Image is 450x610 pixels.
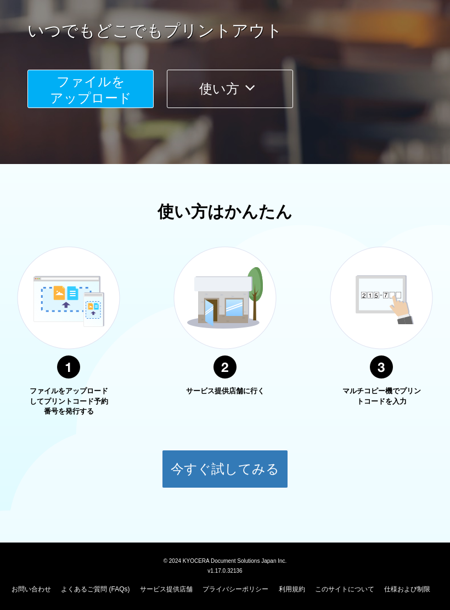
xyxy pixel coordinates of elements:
p: サービス提供店舗に行く [184,386,266,397]
span: ファイルを ​​アップロード [50,74,132,105]
button: 今すぐ試してみる [162,450,288,488]
span: v1.17.0.32136 [207,567,242,574]
a: 利用規約 [279,585,305,593]
a: いつでもどこでもプリントアウト [27,19,450,43]
a: 仕様および制限 [384,585,430,593]
a: よくあるご質問 (FAQs) [61,585,130,593]
a: このサイトについて [315,585,374,593]
button: ファイルを​​アップロード [27,70,154,108]
button: 使い方 [167,70,293,108]
span: © 2024 KYOCERA Document Solutions Japan Inc. [164,557,287,564]
a: プライバシーポリシー [203,585,268,593]
a: お問い合わせ [12,585,51,593]
p: ファイルをアップロードしてプリントコード予約番号を発行する [27,386,110,417]
a: サービス提供店舗 [140,585,193,593]
p: マルチコピー機でプリントコードを入力 [340,386,423,406]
